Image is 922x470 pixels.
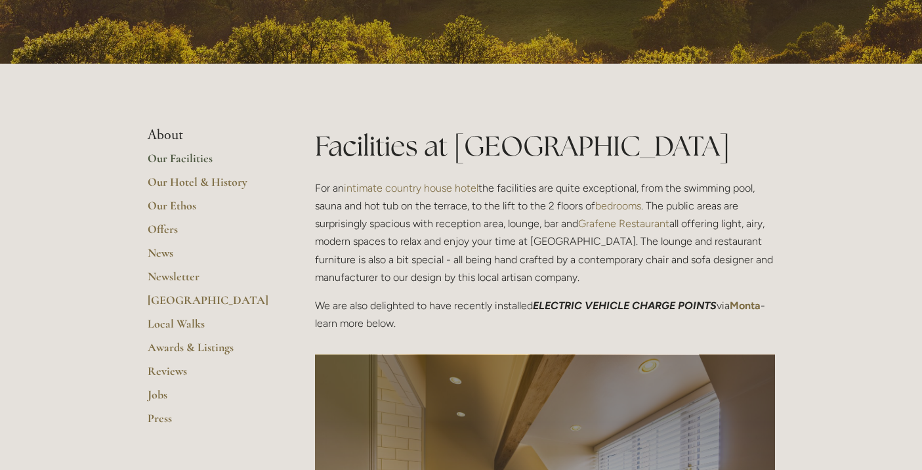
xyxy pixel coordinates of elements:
[578,217,669,230] a: Grafene Restaurant
[344,182,478,194] a: intimate country house hotel
[148,175,273,198] a: Our Hotel & History
[148,411,273,435] a: Press
[315,127,775,165] h1: Facilities at [GEOGRAPHIC_DATA]
[315,179,775,286] p: For an the facilities are quite exceptional, from the swimming pool, sauna and hot tub on the ter...
[148,269,273,293] a: Newsletter
[315,297,775,332] p: We are also delighted to have recently installed via - learn more below.
[148,151,273,175] a: Our Facilities
[148,198,273,222] a: Our Ethos
[148,387,273,411] a: Jobs
[148,340,273,364] a: Awards & Listings
[533,299,717,312] em: ELECTRIC VEHICLE CHARGE POINTS
[148,127,273,144] li: About
[148,364,273,387] a: Reviews
[148,316,273,340] a: Local Walks
[148,246,273,269] a: News
[148,293,273,316] a: [GEOGRAPHIC_DATA]
[730,299,761,312] a: Monta
[148,222,273,246] a: Offers
[595,200,641,212] a: bedrooms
